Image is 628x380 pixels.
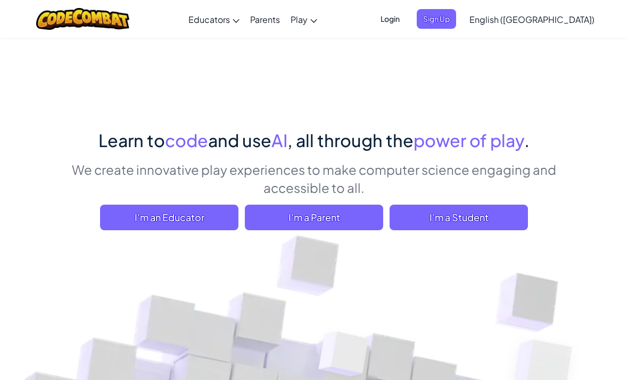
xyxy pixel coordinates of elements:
[414,130,524,151] span: power of play
[245,5,285,34] a: Parents
[464,5,600,34] a: English ([GEOGRAPHIC_DATA])
[183,5,245,34] a: Educators
[287,130,414,151] span: , all through the
[208,130,271,151] span: and use
[36,8,129,30] img: CodeCombat logo
[285,5,323,34] a: Play
[390,205,528,230] button: I'm a Student
[374,9,406,29] button: Login
[245,205,383,230] a: I'm a Parent
[469,14,594,25] span: English ([GEOGRAPHIC_DATA])
[271,130,287,151] span: AI
[188,14,230,25] span: Educators
[417,9,456,29] button: Sign Up
[524,130,530,151] span: .
[165,130,208,151] span: code
[98,130,165,151] span: Learn to
[100,205,238,230] a: I'm an Educator
[291,14,308,25] span: Play
[64,160,564,197] p: We create innovative play experiences to make computer science engaging and accessible to all.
